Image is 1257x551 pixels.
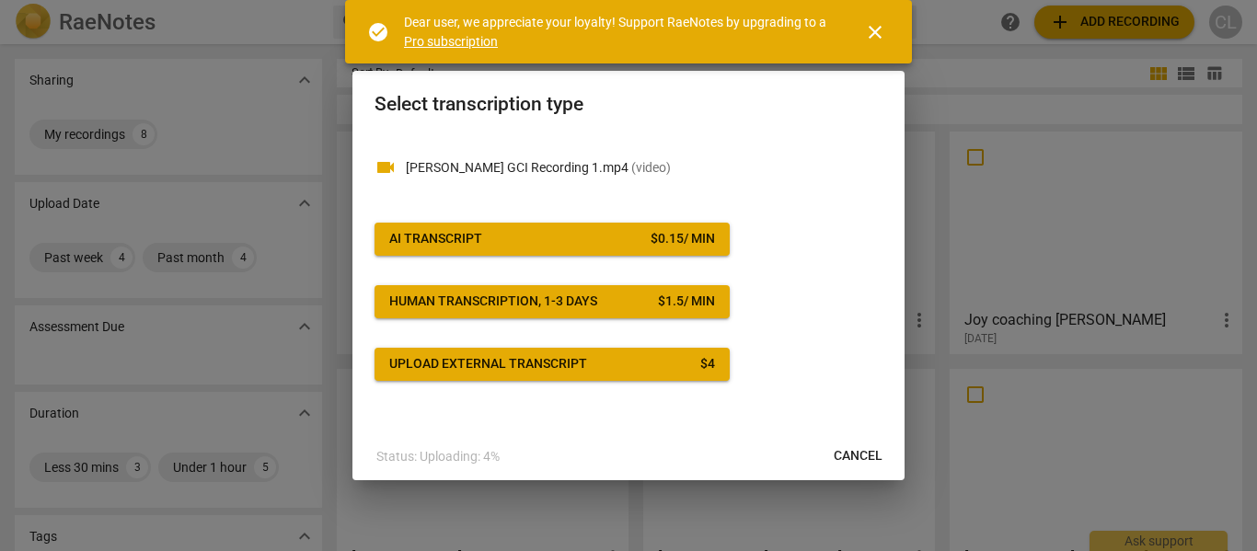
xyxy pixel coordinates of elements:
[389,230,482,248] div: AI Transcript
[389,293,597,311] div: Human transcription, 1-3 days
[819,440,897,473] button: Cancel
[651,230,715,248] div: $ 0.15 / min
[376,447,500,466] p: Status: Uploading: 4%
[375,93,882,116] h2: Select transcription type
[375,285,730,318] button: Human transcription, 1-3 days$1.5/ min
[631,160,671,175] span: ( video )
[367,21,389,43] span: check_circle
[834,447,882,465] span: Cancel
[406,158,882,178] p: Sarah Kabutha GCI Recording 1.mp4(video)
[375,223,730,256] button: AI Transcript$0.15/ min
[404,13,831,51] div: Dear user, we appreciate your loyalty! Support RaeNotes by upgrading to a
[375,348,730,381] button: Upload external transcript$4
[864,21,886,43] span: close
[853,10,897,54] button: Close
[404,34,498,49] a: Pro subscription
[375,156,397,178] span: videocam
[658,293,715,311] div: $ 1.5 / min
[389,355,587,373] div: Upload external transcript
[700,355,715,373] div: $ 4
